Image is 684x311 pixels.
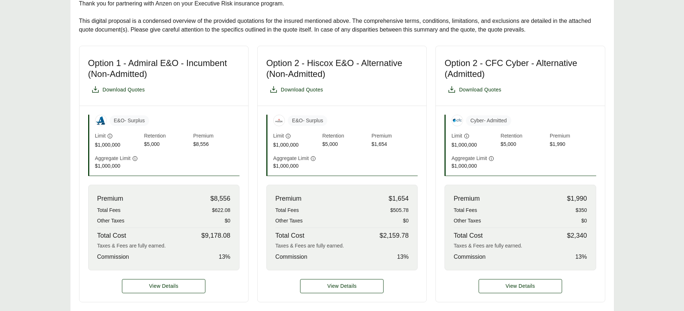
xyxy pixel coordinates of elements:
span: $1,990 [550,140,596,149]
h3: Option 2 - CFC Cyber - Alternative (Admitted) [445,58,596,79]
span: Download Quotes [103,86,145,94]
span: Commission [97,253,129,261]
span: $1,654 [389,194,409,204]
span: Aggregate Limit [273,155,309,162]
span: View Details [327,282,357,290]
span: $350 [576,206,587,214]
span: Download Quotes [459,86,501,94]
span: $8,556 [193,140,239,149]
div: Taxes & Fees are fully earned. [97,242,230,250]
span: $0 [581,217,587,225]
span: Aggregate Limit [451,155,487,162]
img: CFC [452,115,463,126]
span: Retention [144,132,190,140]
span: $1,000,000 [95,141,141,149]
span: $2,340 [567,231,587,241]
span: Other Taxes [275,217,303,225]
a: Option 1 - Admiral E&O - Incumbent (Non-Admitted) details [122,279,205,293]
button: View Details [479,279,562,293]
span: Other Taxes [97,217,124,225]
span: Premium [550,132,596,140]
span: Total Fees [275,206,299,214]
span: E&O - Surplus [288,115,328,126]
span: Aggregate Limit [95,155,131,162]
span: $0 [403,217,409,225]
span: 13 % [575,253,587,261]
span: Total Cost [275,231,304,241]
h3: Option 1 - Admiral E&O - Incumbent (Non-Admitted) [88,58,239,79]
span: $2,159.78 [380,231,409,241]
span: 13 % [219,253,230,261]
h3: Option 2 - Hiscox E&O - Alternative (Non-Admitted) [266,58,418,79]
div: Taxes & Fees are fully earned. [275,242,409,250]
span: Premium [97,194,123,204]
span: Limit [95,132,106,140]
span: View Details [149,282,179,290]
span: Premium [193,132,239,140]
a: Option 2 - Hiscox E&O - Alternative (Non-Admitted) details [300,279,384,293]
span: Premium [454,194,480,204]
span: E&O - Surplus [110,115,150,126]
span: Limit [451,132,462,140]
button: View Details [300,279,384,293]
span: Premium [275,194,302,204]
span: Download Quotes [281,86,323,94]
span: $505.78 [390,206,409,214]
span: Total Cost [97,231,126,241]
span: $5,000 [501,140,547,149]
span: $5,000 [144,140,190,149]
span: $1,000,000 [273,141,319,149]
button: Download Quotes [88,82,148,97]
span: $1,000,000 [451,162,497,170]
img: Admiral [95,115,106,126]
span: $1,654 [372,140,418,149]
button: Download Quotes [266,82,326,97]
span: Total Fees [97,206,121,214]
span: Total Fees [454,206,477,214]
span: Retention [322,132,368,140]
span: $0 [225,217,230,225]
span: Limit [273,132,284,140]
span: $1,990 [567,194,587,204]
span: $1,000,000 [451,141,497,149]
div: Taxes & Fees are fully earned. [454,242,587,250]
span: Cyber - Admitted [466,115,511,126]
span: $622.08 [212,206,230,214]
span: $9,178.08 [201,231,230,241]
span: $5,000 [322,140,368,149]
span: Commission [454,253,486,261]
span: $1,000,000 [273,162,319,170]
span: $1,000,000 [95,162,141,170]
span: 13 % [397,253,409,261]
span: Total Cost [454,231,483,241]
span: Other Taxes [454,217,481,225]
span: $8,556 [210,194,230,204]
span: View Details [505,282,535,290]
span: Premium [372,132,418,140]
button: View Details [122,279,205,293]
span: Commission [275,253,307,261]
span: Retention [501,132,547,140]
img: Hiscox [274,115,284,126]
button: Download Quotes [445,82,504,97]
a: Option 2 - CFC Cyber - Alternative (Admitted) details [479,279,562,293]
